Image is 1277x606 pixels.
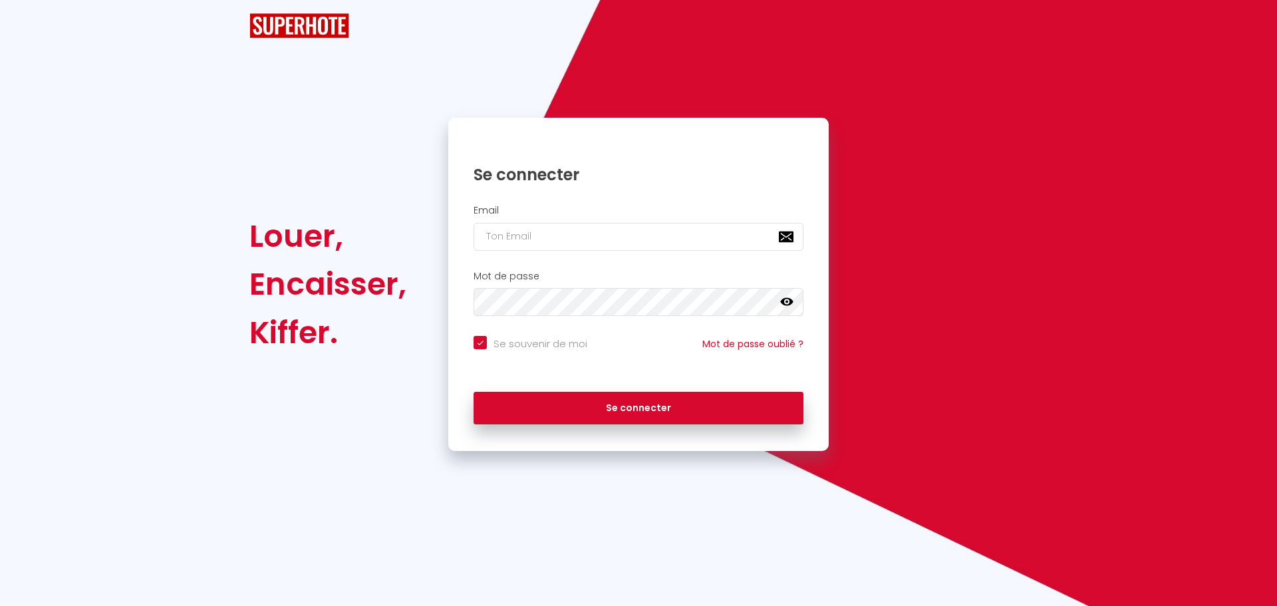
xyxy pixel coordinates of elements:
[702,337,803,351] a: Mot de passe oublié ?
[474,271,803,282] h2: Mot de passe
[474,205,803,216] h2: Email
[249,260,406,308] div: Encaisser,
[474,392,803,425] button: Se connecter
[249,309,406,357] div: Kiffer.
[474,164,803,185] h1: Se connecter
[249,13,349,38] img: SuperHote logo
[474,223,803,251] input: Ton Email
[249,212,406,260] div: Louer,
